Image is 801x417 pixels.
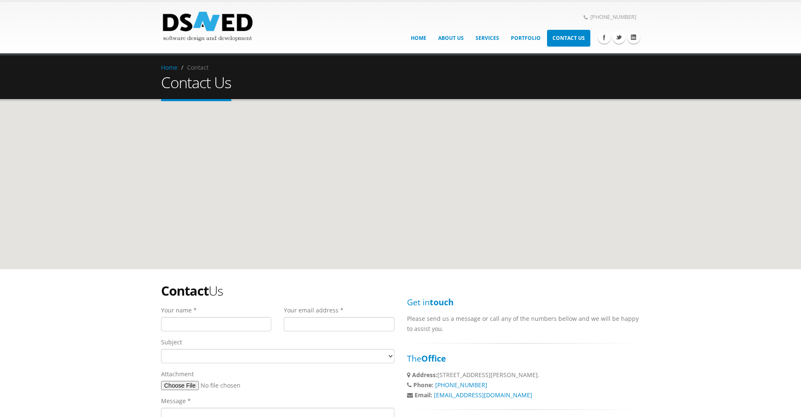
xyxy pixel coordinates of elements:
[161,338,182,347] label: Subject
[613,31,625,44] a: Twitter
[413,381,434,389] strong: Phone:
[161,73,231,101] h1: Contact Us
[435,381,487,389] a: [PHONE_NUMBER]
[415,391,432,399] strong: Email:
[505,30,546,47] a: Portfolio
[434,391,532,399] a: [EMAIL_ADDRESS][DOMAIN_NAME]
[598,31,611,44] a: Facebook
[161,306,197,315] label: Your name *
[407,296,640,308] h4: Get in
[179,63,209,73] li: Contact
[405,30,432,47] a: Home
[430,296,454,308] strong: touch
[412,371,437,379] strong: Address:
[407,353,640,364] h4: The
[284,306,344,315] label: Your email address *
[433,30,469,47] a: About Us
[161,282,394,299] h2: Us
[579,12,640,23] span: [PHONE_NUMBER]
[547,30,590,47] a: Contact Us
[407,370,640,380] li: [STREET_ADDRESS][PERSON_NAME].
[161,9,254,44] img: Dsaved
[407,314,640,334] p: Please send us a message or call any of the numbers bellow and we will be happy to assist you.
[470,30,505,47] a: Services
[627,31,640,44] a: Linkedin
[161,370,194,379] label: Attachment
[161,396,191,406] label: Message *
[161,282,209,299] strong: Contact
[421,353,446,364] strong: Office
[161,63,177,71] a: Home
